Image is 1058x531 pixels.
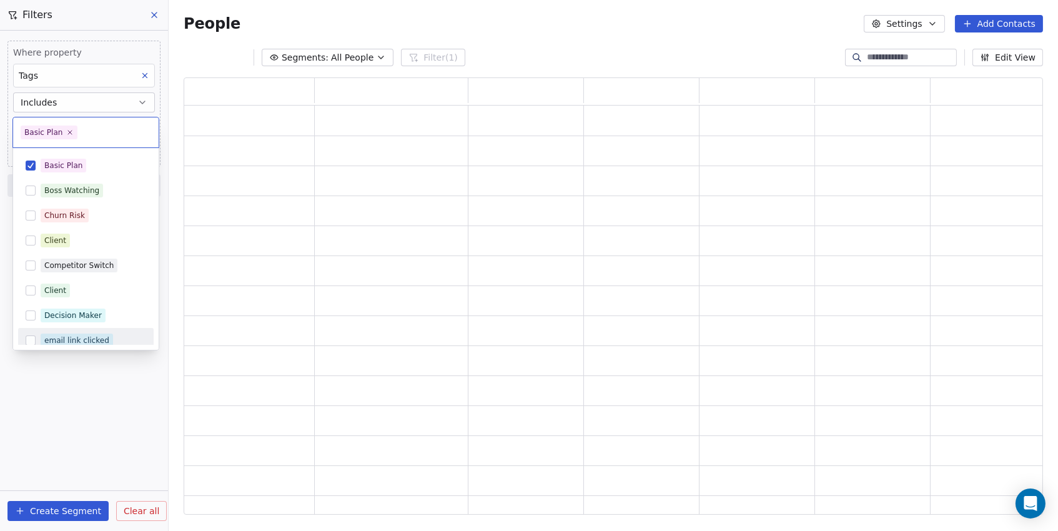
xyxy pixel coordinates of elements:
div: Competitor Switch [44,260,114,271]
div: email link clicked [44,335,109,346]
div: Client [44,235,66,246]
div: Boss Watching [44,185,99,196]
div: Basic Plan [24,127,62,138]
div: Basic Plan [44,160,82,171]
div: Client [44,285,66,296]
div: Churn Risk [44,210,85,221]
div: Decision Maker [44,310,102,321]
